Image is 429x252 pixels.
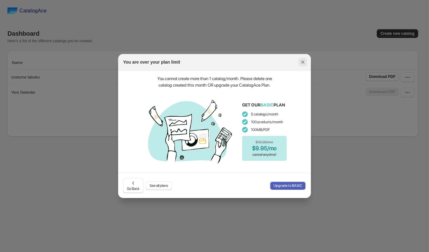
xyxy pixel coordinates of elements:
img: finances [143,95,236,166]
p: GET OUR PLAN [242,102,285,108]
p: $ 19.99 /mo [256,139,273,145]
span: Go Back [127,180,140,191]
p: cancel anytime! [252,151,276,158]
button: Go Back [123,178,143,193]
h2: You are over your plan limit [123,59,180,65]
button: See all plans [146,181,172,190]
p: 100 products/month [242,119,287,125]
span: Upgrade to BASIC [274,183,302,188]
p: 100MB/PDF [242,127,287,133]
p: $ 9.95 [252,145,277,151]
button: Upgrade to BASIC [270,181,306,190]
span: /mo [267,145,277,151]
span: BASIC [261,102,274,107]
span: See all plans [150,183,168,188]
div: You cannot create more than 1 catalog/month. Please delete one catalog created this month OR upgr... [152,75,277,88]
p: 5 catalogs/month [242,111,287,117]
